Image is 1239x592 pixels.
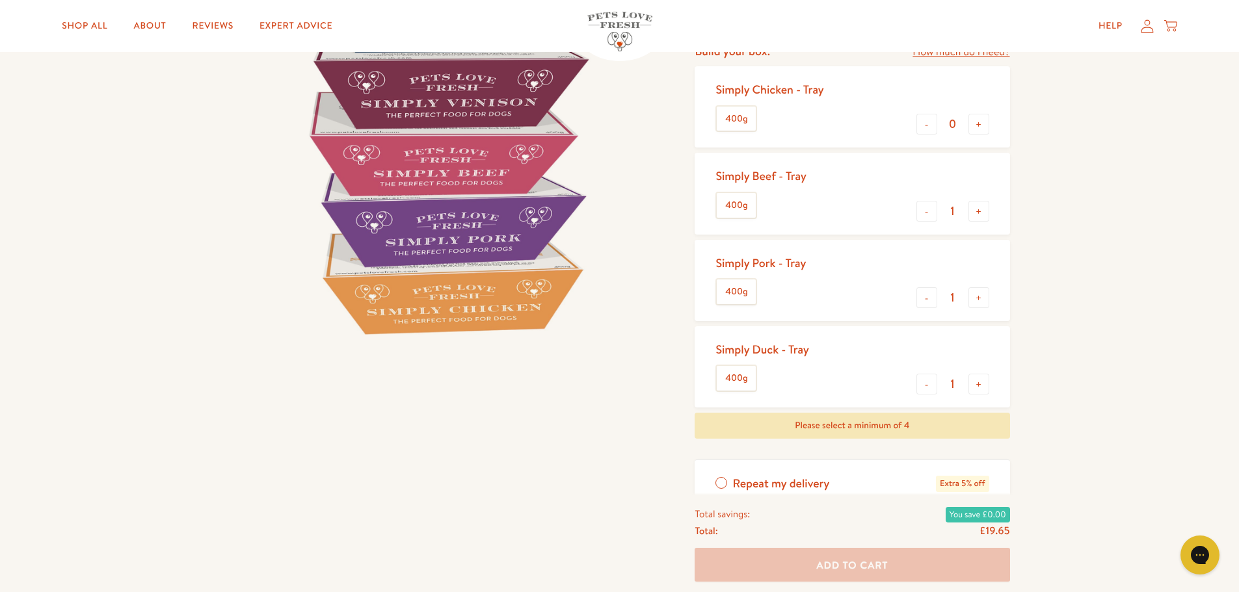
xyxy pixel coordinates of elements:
label: 400g [717,366,756,391]
a: Help [1088,13,1133,39]
button: + [968,201,989,222]
span: Extra 5% off [936,476,989,492]
a: Shop All [51,13,118,39]
label: 400g [717,193,756,218]
button: + [968,287,989,308]
a: Expert Advice [249,13,343,39]
a: How much do I need? [913,44,1009,61]
iframe: Gorgias live chat messenger [1174,531,1226,579]
button: - [916,374,937,394]
span: £19.65 [979,523,1010,537]
label: 400g [717,279,756,304]
h4: Build your box: [695,44,770,58]
button: Add To Cart [695,548,1009,582]
span: You save £0.00 [946,506,1010,522]
div: Simply Chicken - Tray [715,82,823,97]
button: - [916,287,937,308]
img: Pets Love Fresh [587,12,652,51]
a: About [123,13,176,39]
button: + [968,374,989,394]
label: 400g [717,107,756,131]
button: - [916,201,937,222]
button: - [916,114,937,135]
button: + [968,114,989,135]
a: Reviews [182,13,244,39]
span: Total savings: [695,505,750,522]
div: Please select a minimum of 4 [695,413,1009,439]
div: Simply Duck - Tray [715,342,809,357]
span: Repeat my delivery [732,476,829,492]
span: Add To Cart [817,558,888,571]
div: Simply Pork - Tray [715,255,806,270]
span: Total: [695,522,717,539]
div: Simply Beef - Tray [715,168,806,183]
